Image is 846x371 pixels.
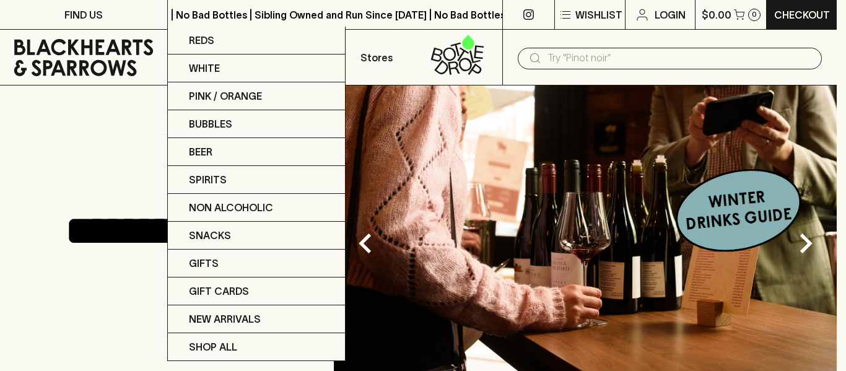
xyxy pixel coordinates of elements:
p: Spirits [189,172,227,187]
a: White [168,55,345,82]
p: Pink / Orange [189,89,262,103]
a: Gift Cards [168,277,345,305]
p: Beer [189,144,212,159]
a: New Arrivals [168,305,345,333]
a: Reds [168,27,345,55]
a: Spirits [168,166,345,194]
a: Gifts [168,250,345,277]
p: Gift Cards [189,284,249,299]
p: Gifts [189,256,219,271]
a: Snacks [168,222,345,250]
p: SHOP ALL [189,339,237,354]
a: SHOP ALL [168,333,345,360]
a: Bubbles [168,110,345,138]
p: Bubbles [189,116,232,131]
a: Non Alcoholic [168,194,345,222]
p: New Arrivals [189,312,261,326]
p: Non Alcoholic [189,200,273,215]
a: Pink / Orange [168,82,345,110]
p: White [189,61,220,76]
p: Snacks [189,228,231,243]
a: Beer [168,138,345,166]
p: Reds [189,33,214,48]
